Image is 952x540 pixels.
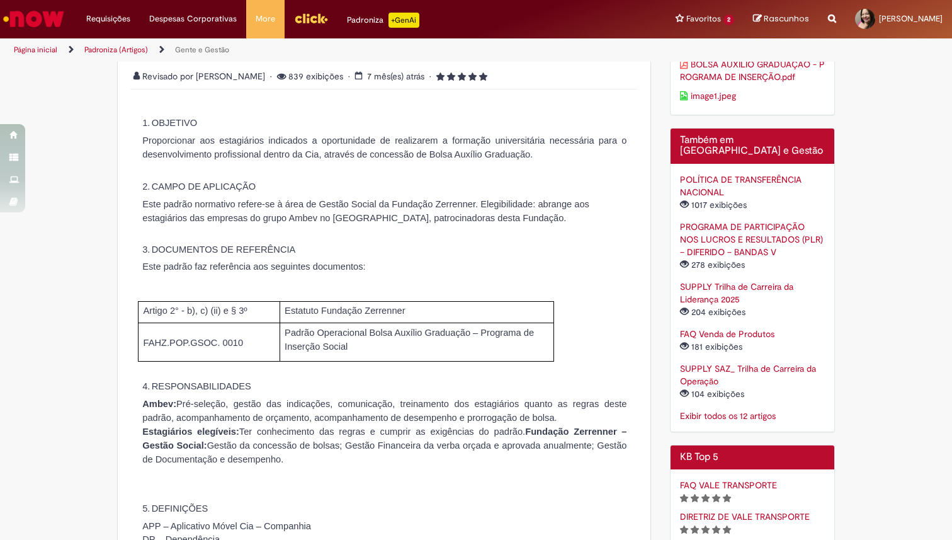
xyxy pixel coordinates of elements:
[429,71,434,82] span: •
[436,71,487,82] span: Classificação média do artigo - 5.0 estrelas
[436,72,445,81] i: 1
[133,71,268,82] span: Revisado por [PERSON_NAME]
[367,71,424,82] span: 7 mês(es) atrás
[680,452,825,463] h2: KB Top 5
[347,13,419,28] div: Padroniza
[691,494,699,503] i: 2
[9,38,625,62] ul: Trilhas de página
[86,13,130,25] span: Requisições
[680,388,747,399] span: 104 exibições
[142,519,315,533] p: APP – Aplicativo Móvel Cia – Companhia
[680,281,793,305] a: SUPPLY Trilha de Carreira da Liderança 2025
[670,128,836,432] div: Também em Gente e Gestão
[680,306,748,318] span: 204 exibições
[680,135,825,157] h2: Também em [GEOGRAPHIC_DATA] e Gestão
[680,526,688,534] i: 1
[142,134,626,161] p: Proporcionar aos estagiários indicados a oportunidade de realizarem a formação universitária nece...
[388,13,419,28] p: +GenAi
[84,45,148,55] a: Padroniza (Artigos)
[680,89,825,102] a: Download de anexo image1.jpeg
[680,259,747,270] span: 278 exibições
[142,399,176,409] strong: Ambev:
[154,381,634,391] h1: 4. RESPONSABILIDADES
[294,9,328,28] img: click_logo_yellow_360x200.png
[285,326,549,353] p: Padrão Operacional Bolsa Auxílio Graduação – Programa de Inserção Social
[154,181,634,192] h1: 2. CAMPO DE APLICAÇÃO
[686,13,721,25] span: Favoritos
[723,14,734,25] span: 2
[142,425,626,466] p: Ter conhecimento das regras e cumprir as exigências do padrão. Gestão da concessão de bolsas; Ges...
[753,13,809,25] a: Rascunhos
[680,480,777,491] a: Artigo, FAQ VALE TRANSPORTE, classificação de 5 estrelas
[256,13,275,25] span: More
[144,336,280,350] p: FAHZ.POP.GSOC. 0010
[468,72,477,81] i: 4
[691,526,699,534] i: 2
[680,23,825,105] ul: Anexos
[149,13,237,25] span: Despesas Corporativas
[712,494,720,503] i: 4
[154,118,634,128] h1: 1. OBJETIVO
[142,427,239,437] strong: Estagiários elegíveis:
[154,503,634,514] h1: 5. DEFINIÇÕES
[175,45,229,55] a: Gente e Gestão
[680,410,776,422] a: Exibir todos os 12 artigos
[142,427,626,451] strong: Fundação Zerrenner – Gestão Social:
[142,260,634,273] p: Este padrão faz referência aos seguintes documentos:
[680,363,816,387] a: SUPPLY SAZ_ Trilha de Carreira da Operação
[479,72,487,81] i: 5
[680,58,825,83] a: Download de anexo BOLSA AUXÍLIO GRADUAÇÃO - PROGRAMA DE INSERÇÃO.pdf
[270,71,275,82] span: •
[680,511,810,522] a: Artigo, DIRETRIZ DE VALE TRANSPORTE, classificação de 5 estrelas
[701,494,710,503] i: 3
[154,244,634,255] h1: 3. DOCUMENTOS DE REFERÊNCIA
[447,72,455,81] i: 2
[712,526,720,534] i: 4
[879,13,943,24] span: [PERSON_NAME]
[680,174,802,198] a: POLÍTICA DE TRANSFERÊNCIA NACIONAL
[142,197,634,225] p: Este padrão normativo refere-se à área de Gestão Social da Fundação Zerrenner. Elegibilidade: abr...
[764,13,809,25] span: Rascunhos
[458,72,466,81] i: 3
[680,494,688,503] i: 1
[429,71,487,82] span: 5 rating
[14,45,57,55] a: Página inicial
[723,494,731,503] i: 5
[680,199,749,210] span: 1017 exibições
[285,304,553,318] p: Estatuto Fundação Zerrenner
[680,221,823,258] a: PROGRAMA DE PARTICIPAÇÃO NOS LUCROS E RESULTADOS (PLR) – DIFERIDO – BANDAS V
[270,71,346,82] span: 839 exibições
[367,71,424,82] time: 27/02/2025 11:32:33
[701,526,710,534] i: 3
[680,341,745,352] span: 181 exibições
[348,71,353,82] span: •
[680,328,774,340] a: FAQ Venda de Produtos
[144,304,280,318] p: Artigo 2° - b), c) (ii) e § 3º
[142,397,626,425] p: Pré-seleção, gestão das indicações, comunicação, treinamento dos estagiários quanto as regras des...
[1,6,66,32] img: ServiceNow
[723,526,731,534] i: 5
